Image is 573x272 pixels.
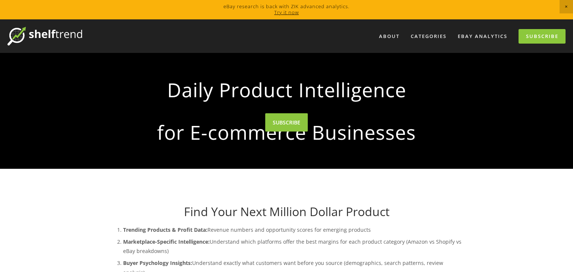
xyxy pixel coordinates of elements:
div: Categories [406,30,451,42]
a: Try it now [274,9,299,16]
img: ShelfTrend [7,27,82,45]
a: SUBSCRIBE [265,113,308,132]
strong: Trending Products & Profit Data: [123,226,207,233]
h1: Find Your Next Million Dollar Product [108,205,465,219]
strong: Daily Product Intelligence [120,72,453,107]
p: Understand which platforms offer the best margins for each product category (Amazon vs Shopify vs... [123,237,465,256]
a: About [374,30,404,42]
strong: for E-commerce Businesses [120,115,453,150]
strong: Marketplace-Specific Intelligence: [123,238,210,245]
a: Subscribe [519,29,566,44]
strong: Buyer Psychology Insights: [123,259,192,266]
p: Revenue numbers and opportunity scores for emerging products [123,225,465,234]
a: eBay Analytics [453,30,512,42]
